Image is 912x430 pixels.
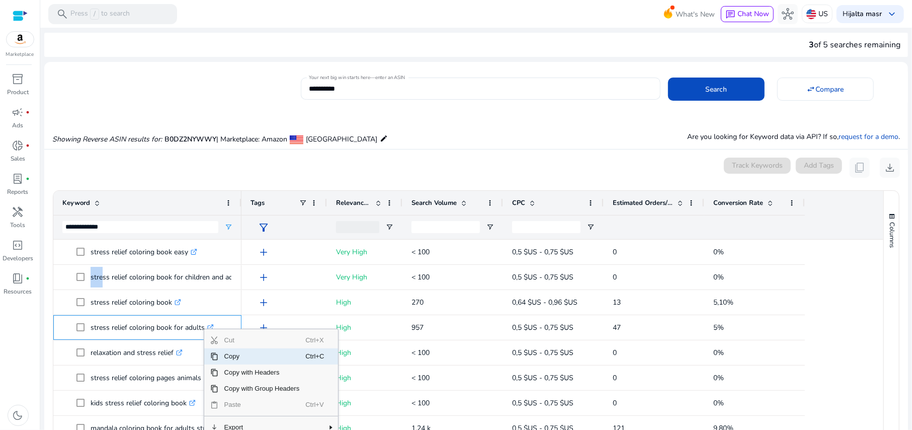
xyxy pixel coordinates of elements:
[411,272,430,282] span: < 100
[218,348,306,365] span: Copy
[91,368,210,388] p: stress relief coloring pages animals
[668,78,765,101] button: Search
[62,221,218,233] input: Keyword Filter Input
[218,381,306,397] span: Copy with Group Headers
[411,298,424,307] span: 270
[725,10,735,20] span: chat
[26,276,30,280] span: fiber_manual_record
[258,222,270,234] span: filter_alt
[818,5,828,23] p: US
[512,373,573,383] span: 0,5 $US - 0,75 $US
[778,4,798,24] button: hub
[687,131,900,142] p: Are you looking for Keyword data via API? If so, .
[713,398,724,408] span: 0%
[12,272,24,284] span: book_4
[218,332,306,348] span: Cut
[713,198,763,207] span: Conversion Rate
[258,246,270,258] span: add
[886,8,898,20] span: keyboard_arrow_down
[12,106,24,118] span: campaign
[258,271,270,283] span: add
[251,198,265,207] span: Tags
[216,134,287,144] span: | Marketplace: Amazon
[816,84,844,95] span: Compare
[26,144,30,148] span: fiber_manual_record
[887,222,896,248] span: Columns
[336,242,393,262] p: Very High
[336,368,393,388] p: High
[7,88,29,97] p: Product
[880,158,900,178] button: download
[587,223,595,231] button: Open Filter Menu
[52,134,162,144] i: Showing Reverse ASIN results for:
[309,74,405,81] mat-label: Your next big win starts here—enter an ASIN
[613,348,617,357] span: 0
[613,272,617,282] span: 0
[91,267,254,288] p: stress relief coloring book for children and adults
[411,198,457,207] span: Search Volume
[512,348,573,357] span: 0,5 $US - 0,75 $US
[12,239,24,251] span: code_blocks
[26,177,30,181] span: fiber_manual_record
[12,139,24,152] span: donut_small
[713,247,724,257] span: 0%
[843,11,882,18] p: Hi
[336,317,393,338] p: High
[62,198,90,207] span: Keyword
[411,323,424,332] span: 957
[258,297,270,309] span: add
[411,247,430,257] span: < 100
[11,154,25,163] p: Sales
[12,173,24,185] span: lab_profile
[512,247,573,257] span: 0,5 $US - 0,75 $US
[164,134,216,144] span: B0DZ2NYWWY
[806,9,816,19] img: us.svg
[385,223,393,231] button: Open Filter Menu
[336,393,393,413] p: High
[12,409,24,421] span: dark_mode
[411,221,480,233] input: Search Volume Filter Input
[12,206,24,218] span: handyman
[11,221,26,230] p: Tools
[486,223,494,231] button: Open Filter Menu
[512,198,525,207] span: CPC
[218,397,306,413] span: Paste
[305,397,327,413] span: Ctrl+V
[380,132,388,145] mat-icon: edit
[613,373,617,383] span: 0
[809,39,900,51] div: of 5 searches remaining
[3,254,33,263] p: Developers
[336,342,393,363] p: High
[512,323,573,332] span: 0,5 $US - 0,75 $US
[91,317,214,338] p: stress relief coloring book for adults
[850,9,882,19] b: jalta masr
[782,8,794,20] span: hub
[218,365,306,381] span: Copy with Headers
[411,373,430,383] span: < 100
[336,198,371,207] span: Relevance Score
[777,78,874,101] button: Compare
[512,298,577,307] span: 0,64 $US - 0,96 $US
[613,247,617,257] span: 0
[12,73,24,85] span: inventory_2
[8,187,29,196] p: Reports
[807,85,816,94] mat-icon: swap_horiz
[839,132,898,141] a: request for a demo
[411,398,430,408] span: < 100
[91,393,196,413] p: kids stress relief coloring book
[336,292,393,313] p: High
[512,221,581,233] input: CPC Filter Input
[91,242,197,262] p: stress relief coloring book easy
[613,298,621,307] span: 13
[90,9,99,20] span: /
[258,322,270,334] span: add
[305,332,327,348] span: Ctrl+X
[705,84,727,95] span: Search
[56,8,68,20] span: search
[713,298,733,307] span: 5,10%
[613,398,617,408] span: 0
[26,110,30,114] span: fiber_manual_record
[809,39,814,50] span: 3
[305,348,327,365] span: Ctrl+C
[713,373,724,383] span: 0%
